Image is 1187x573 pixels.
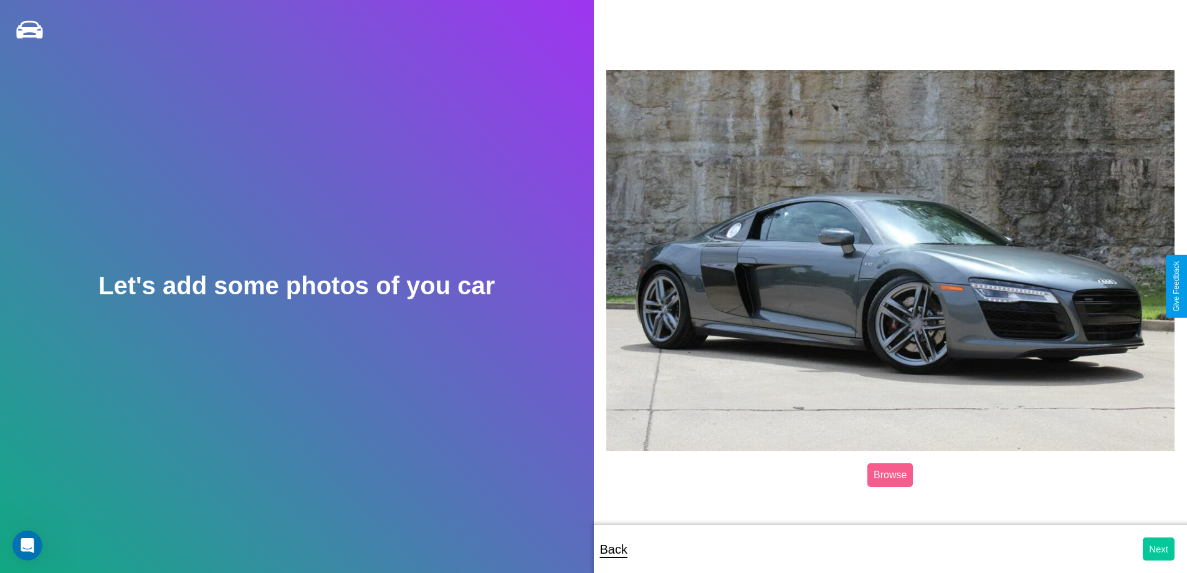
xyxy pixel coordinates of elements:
h2: Let's add some photos of you car [98,272,495,300]
div: Give Feedback [1172,261,1181,312]
p: Back [600,538,627,561]
iframe: Intercom live chat [12,531,42,561]
label: Browse [867,463,913,487]
img: posted [606,70,1175,451]
button: Next [1143,537,1175,561]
